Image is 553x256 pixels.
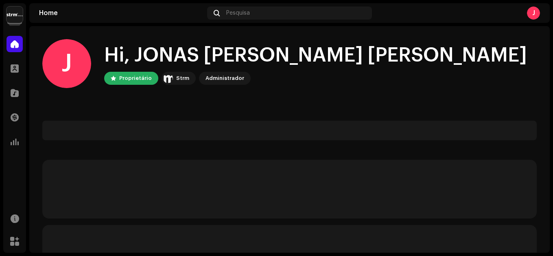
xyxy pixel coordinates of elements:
[39,10,204,16] div: Home
[527,7,540,20] div: J
[7,7,23,23] img: 408b884b-546b-4518-8448-1008f9c76b02
[163,73,173,83] img: 408b884b-546b-4518-8448-1008f9c76b02
[42,39,91,88] div: J
[205,73,244,83] div: Administrador
[176,73,189,83] div: Strm
[119,73,152,83] div: Proprietário
[104,42,527,68] div: Hi, JONAS [PERSON_NAME] [PERSON_NAME]
[226,10,250,16] span: Pesquisa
